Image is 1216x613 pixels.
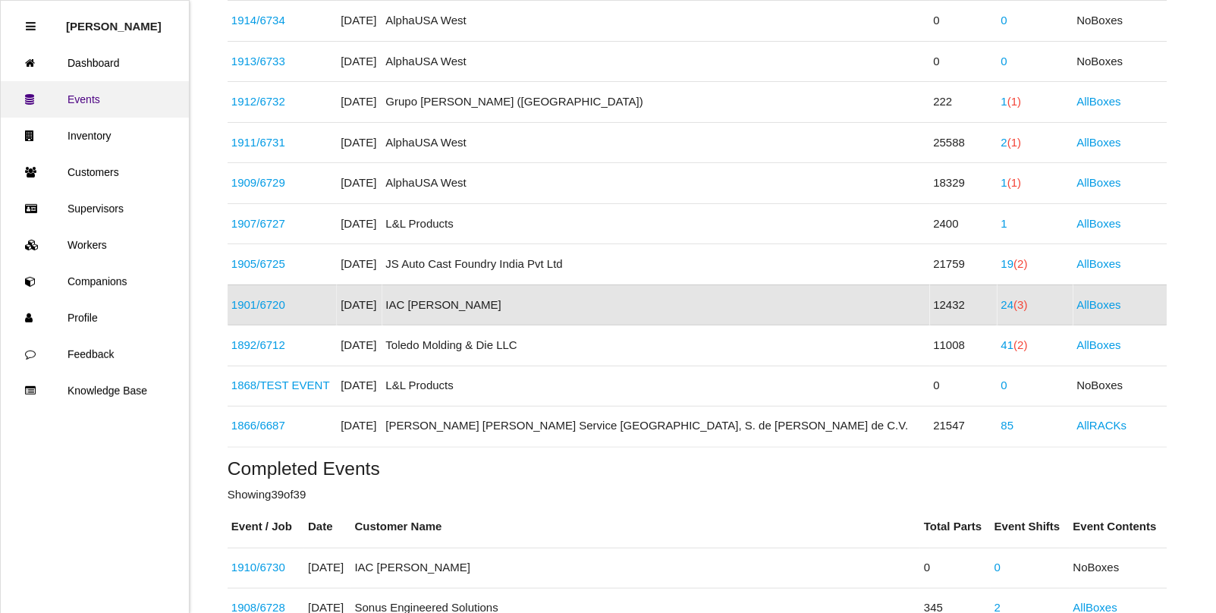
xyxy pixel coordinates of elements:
[1001,379,1007,392] a: 0
[1077,217,1121,230] a: AllBoxes
[1001,14,1007,27] a: 0
[337,244,382,285] td: [DATE]
[231,93,333,111] div: Counsels
[351,548,921,589] td: IAC [PERSON_NAME]
[1077,176,1121,189] a: AllBoxes
[1001,95,1022,108] a: 1(1)
[382,244,930,285] td: JS Auto Cast Foundry India Pvt Ltd
[930,82,998,123] td: 222
[920,548,991,589] td: 0
[382,366,930,407] td: L&L Products
[930,1,998,42] td: 0
[66,8,162,33] p: Rosie Blandino
[337,325,382,366] td: [DATE]
[304,548,350,589] td: [DATE]
[231,378,333,395] div: TEST EVENT
[1077,420,1127,432] a: AllRACKs
[930,41,998,82] td: 0
[231,418,333,435] div: 68546289AB (@ Magna AIM)
[1,154,189,190] a: Customers
[1014,338,1028,351] span: (2)
[231,134,333,152] div: F17630B
[920,508,991,548] th: Total Parts
[1001,55,1007,68] a: 0
[1077,298,1121,311] a: AllBoxes
[1,263,189,300] a: Companions
[930,325,998,366] td: 11008
[231,297,333,314] div: PJ6B S045A76 AG3JA6
[337,284,382,325] td: [DATE]
[231,215,333,233] div: LJ6B S279D81 AA (45063)
[228,487,1167,505] p: Showing 39 of 39
[1077,338,1121,351] a: AllBoxes
[382,407,930,448] td: [PERSON_NAME] [PERSON_NAME] Service [GEOGRAPHIC_DATA], S. de [PERSON_NAME] de C.V.
[382,163,930,204] td: AlphaUSA West
[382,122,930,163] td: AlphaUSA West
[1,373,189,409] a: Knowledge Base
[1001,257,1028,270] a: 19(2)
[1,300,189,336] a: Profile
[930,244,998,285] td: 21759
[337,163,382,204] td: [DATE]
[1001,298,1028,311] a: 24(3)
[26,8,36,45] div: Close
[1070,548,1167,589] td: No Boxes
[231,176,285,189] a: 1909/6729
[1,45,189,81] a: Dashboard
[1001,420,1014,432] a: 85
[994,561,1001,574] a: 0
[1,190,189,227] a: Supervisors
[382,1,930,42] td: AlphaUSA West
[930,407,998,448] td: 21547
[231,337,333,354] div: 68427781AA; 68340793AA
[1007,95,1021,108] span: (1)
[382,82,930,123] td: Grupo [PERSON_NAME] ([GEOGRAPHIC_DATA])
[930,122,998,163] td: 25588
[337,407,382,448] td: [DATE]
[228,459,1167,479] h5: Completed Events
[930,284,998,325] td: 12432
[382,284,930,325] td: IAC [PERSON_NAME]
[991,508,1070,548] th: Event Shifts
[1070,508,1167,548] th: Event Contents
[231,14,285,27] a: 1914/6734
[1,81,189,118] a: Events
[1073,41,1167,82] td: No Boxes
[1077,136,1121,149] a: AllBoxes
[337,82,382,123] td: [DATE]
[231,560,300,577] div: 8203J2B
[1,227,189,263] a: Workers
[231,217,285,230] a: 1907/6727
[337,122,382,163] td: [DATE]
[231,379,330,392] a: 1868/TEST EVENT
[231,55,285,68] a: 1913/6733
[1007,136,1021,149] span: (1)
[1,118,189,154] a: Inventory
[337,41,382,82] td: [DATE]
[231,136,285,149] a: 1911/6731
[1073,1,1167,42] td: No Boxes
[1001,338,1028,351] a: 41(2)
[351,508,921,548] th: Customer Name
[382,41,930,82] td: AlphaUSA West
[1001,176,1022,189] a: 1(1)
[930,366,998,407] td: 0
[231,12,333,30] div: S2700-00
[1,336,189,373] a: Feedback
[1073,366,1167,407] td: No Boxes
[231,257,285,270] a: 1905/6725
[228,508,304,548] th: Event / Job
[231,561,285,574] a: 1910/6730
[231,95,285,108] a: 1912/6732
[1007,176,1021,189] span: (1)
[382,203,930,244] td: L&L Products
[1001,217,1007,230] a: 1
[231,53,333,71] div: S1638
[930,163,998,204] td: 18329
[231,420,285,432] a: 1866/6687
[930,203,998,244] td: 2400
[231,256,333,273] div: 10301666
[1014,257,1028,270] span: (2)
[1001,136,1022,149] a: 2(1)
[337,366,382,407] td: [DATE]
